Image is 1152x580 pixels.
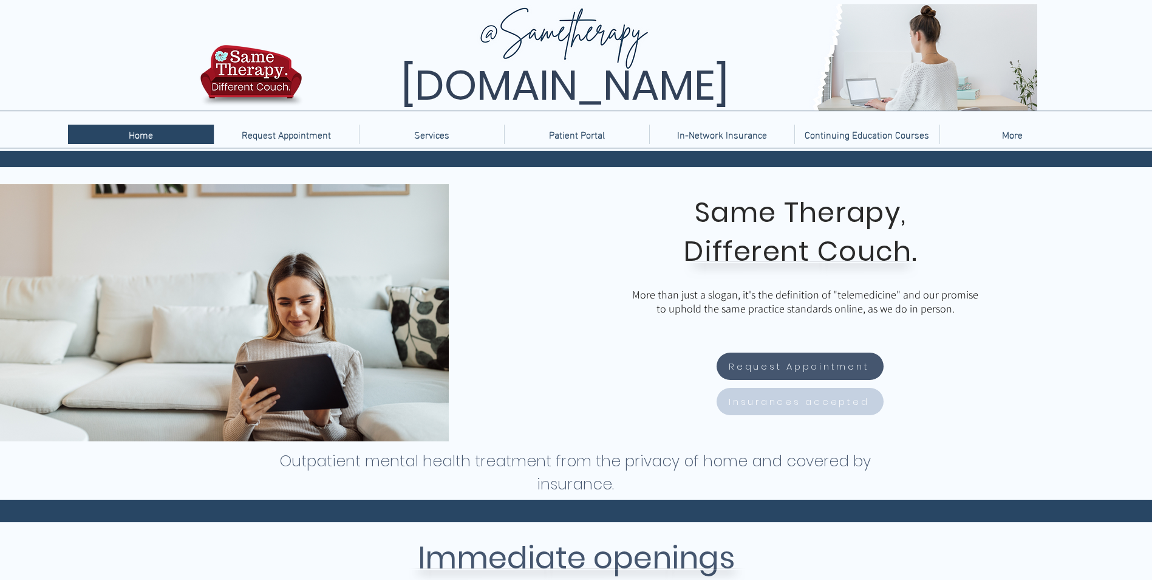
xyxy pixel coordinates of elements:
[717,388,884,415] a: Insurances accepted
[799,125,935,144] p: Continuing Education Courses
[543,125,611,144] p: Patient Portal
[729,359,869,373] span: Request Appointment
[671,125,773,144] p: In-Network Insurance
[359,125,504,144] div: Services
[629,288,981,316] p: More than just a slogan, it's the definition of "telemedicine" and our promise to uphold the same...
[794,125,939,144] a: Continuing Education Courses
[236,125,337,144] p: Request Appointment
[68,125,214,144] a: Home
[197,43,305,115] img: TBH.US
[408,125,455,144] p: Services
[684,232,917,271] span: Different Couch.
[717,353,884,380] a: Request Appointment
[996,125,1029,144] p: More
[214,125,359,144] a: Request Appointment
[729,395,869,409] span: Insurances accepted
[695,193,907,232] span: Same Therapy,
[649,125,794,144] a: In-Network Insurance
[279,450,872,496] h1: Outpatient mental health treatment from the privacy of home and covered by insurance.
[504,125,649,144] a: Patient Portal
[401,57,729,114] span: [DOMAIN_NAME]
[68,125,1085,144] nav: Site
[305,4,1037,111] img: Same Therapy, Different Couch. TelebehavioralHealth.US
[123,125,159,144] p: Home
